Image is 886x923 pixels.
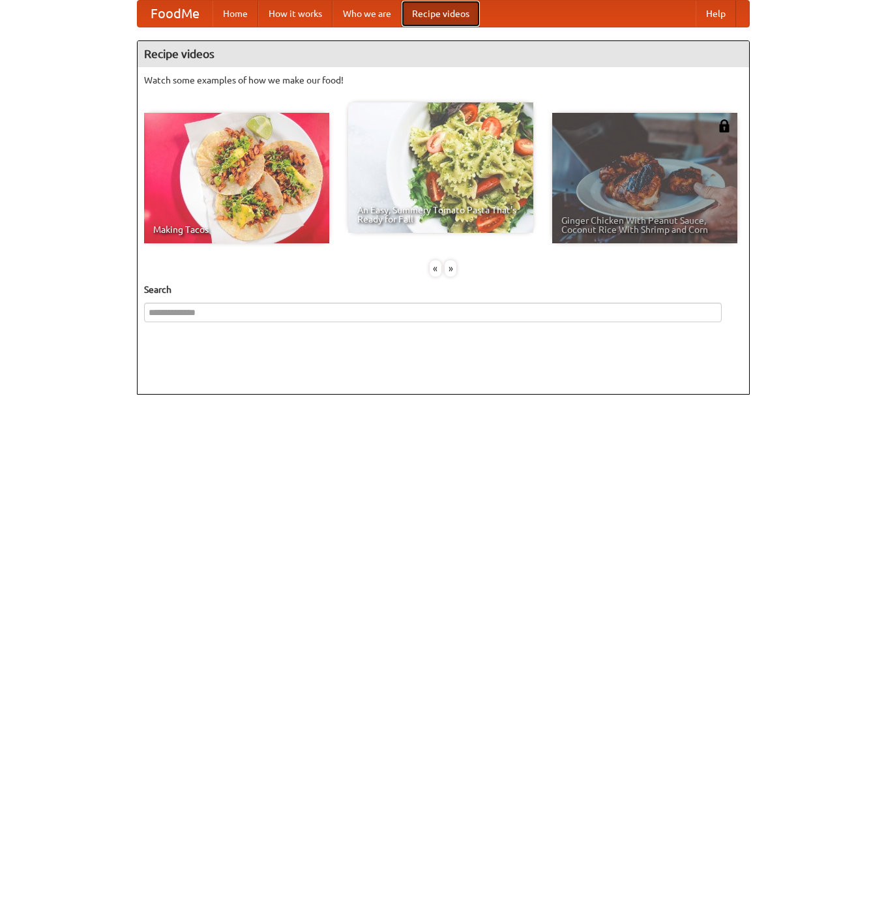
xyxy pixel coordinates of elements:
h5: Search [144,283,743,296]
span: Making Tacos [153,225,320,234]
a: Recipe videos [402,1,480,27]
img: 483408.png [718,119,731,132]
div: » [445,260,456,277]
a: Who we are [332,1,402,27]
a: How it works [258,1,332,27]
a: Help [696,1,736,27]
a: FoodMe [138,1,213,27]
p: Watch some examples of how we make our food! [144,74,743,87]
a: An Easy, Summery Tomato Pasta That's Ready for Fall [348,102,533,233]
a: Making Tacos [144,113,329,243]
h4: Recipe videos [138,41,749,67]
span: An Easy, Summery Tomato Pasta That's Ready for Fall [357,205,524,224]
a: Home [213,1,258,27]
div: « [430,260,441,277]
